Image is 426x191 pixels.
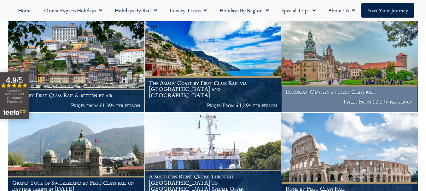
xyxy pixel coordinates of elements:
[12,102,140,109] p: Prices from £1,395 per person
[8,20,145,113] a: Porto by First Class Rail & return by air Prices from £1,395 per person
[145,20,282,113] a: The Amalfi Coast by First Class Rail via [GEOGRAPHIC_DATA] and [GEOGRAPHIC_DATA] Prices From £1,8...
[12,3,38,18] a: Home
[163,3,213,18] a: Luxury Trains
[286,98,414,105] p: Prices From £2,295 per person
[38,3,108,18] a: Orient Express Holidays
[108,3,163,18] a: Holidays by Rail
[3,3,423,18] nav: Menu
[213,3,275,18] a: Holidays by Region
[322,3,361,18] a: About Us
[286,89,414,95] h1: European Odyssey by First Class rail
[149,80,277,98] h1: The Amalfi Coast by First Class Rail via [GEOGRAPHIC_DATA] and [GEOGRAPHIC_DATA]
[12,92,140,98] h1: Porto by First Class Rail & return by air
[149,102,277,109] p: Prices From £1,895 per person
[281,20,418,113] a: European Odyssey by First Class rail Prices From £2,295 per person
[361,3,414,18] a: Start your Journey
[275,3,322,18] a: Special Trips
